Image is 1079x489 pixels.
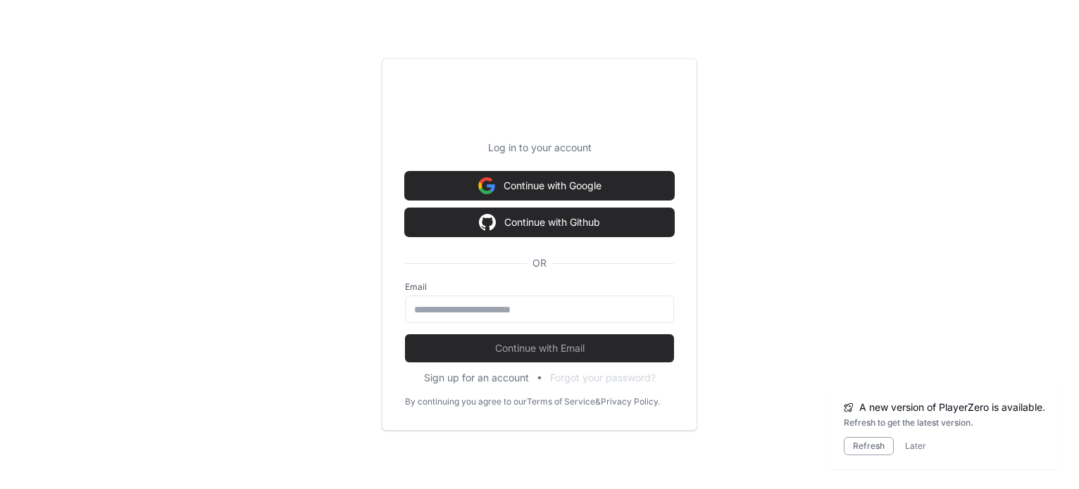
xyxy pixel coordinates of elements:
button: Continue with Github [405,208,674,236]
label: Email [405,281,674,293]
a: Terms of Service [527,396,595,407]
div: & [595,396,601,407]
img: Sign in with google [478,172,495,200]
div: Refresh to get the latest version. [844,417,1045,428]
img: Sign in with google [479,208,496,236]
button: Continue with Email [405,334,674,362]
span: Continue with Email [405,341,674,355]
span: OR [527,256,552,270]
button: Sign up for an account [424,371,529,385]
button: Refresh [844,437,894,455]
button: Later [905,440,926,452]
span: A new version of PlayerZero is available. [859,400,1045,414]
div: By continuing you agree to our [405,396,527,407]
a: Privacy Policy. [601,396,660,407]
button: Continue with Google [405,172,674,200]
button: Forgot your password? [550,371,656,385]
p: Log in to your account [405,141,674,155]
